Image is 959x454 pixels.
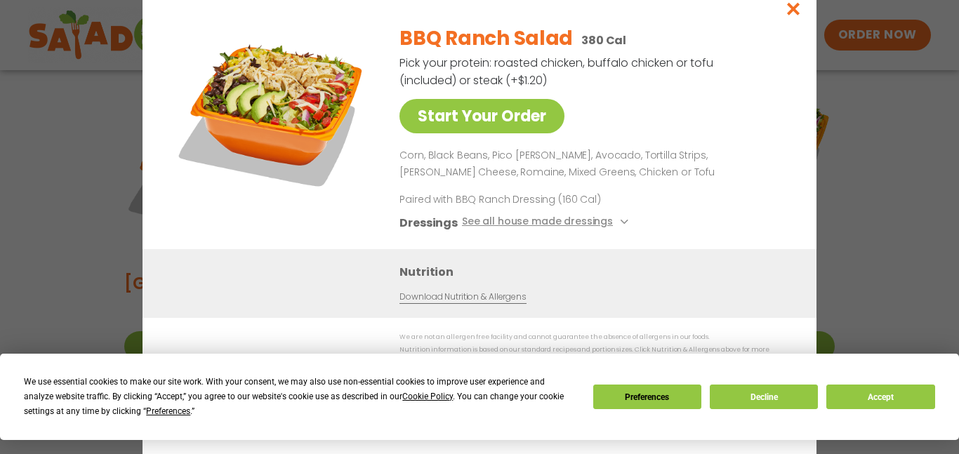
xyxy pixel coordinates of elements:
h3: Dressings [399,213,458,231]
button: Decline [710,385,818,409]
h2: BBQ Ranch Salad [399,24,573,53]
button: See all house made dressings [462,213,633,231]
span: Cookie Policy [402,392,453,401]
h3: Nutrition [399,262,795,280]
button: Preferences [593,385,701,409]
p: Corn, Black Beans, Pico [PERSON_NAME], Avocado, Tortilla Strips, [PERSON_NAME] Cheese, Romaine, M... [399,147,783,181]
a: Start Your Order [399,99,564,133]
span: Preferences [146,406,190,416]
a: Download Nutrition & Allergens [399,290,526,303]
p: We are not an allergen free facility and cannot guarantee the absence of allergens in our foods. [399,332,788,342]
p: Pick your protein: roasted chicken, buffalo chicken or tofu (included) or steak (+$1.20) [399,54,715,89]
button: Accept [826,385,934,409]
div: We use essential cookies to make our site work. With your consent, we may also use non-essential ... [24,375,576,419]
p: 380 Cal [581,32,626,49]
p: Paired with BBQ Ranch Dressing (160 Cal) [399,192,659,206]
p: Nutrition information is based on our standard recipes and portion sizes. Click Nutrition & Aller... [399,345,788,366]
img: Featured product photo for BBQ Ranch Salad [174,13,371,210]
